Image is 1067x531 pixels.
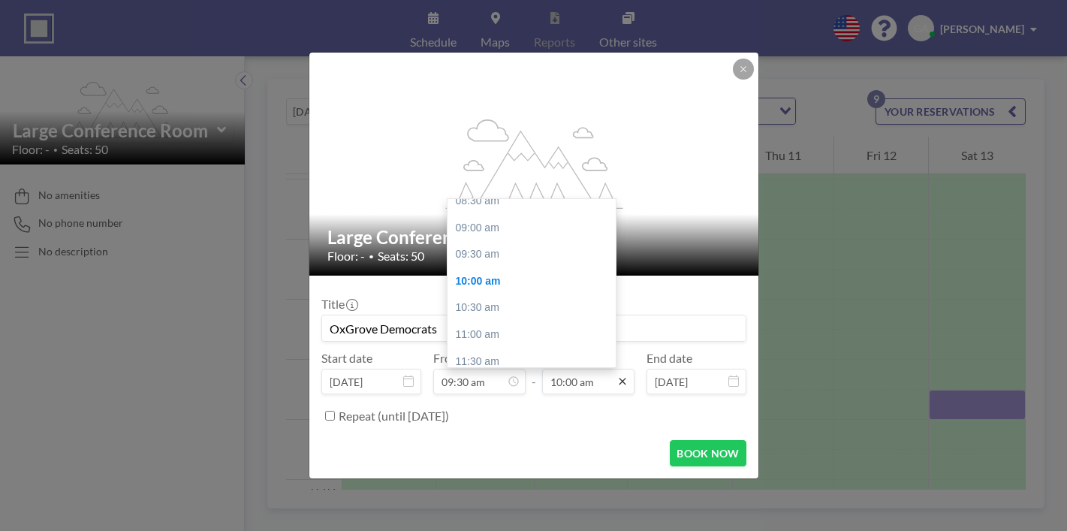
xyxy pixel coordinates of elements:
[647,351,692,366] label: End date
[433,351,461,366] label: From
[532,356,536,389] span: -
[448,188,616,215] div: 08:30 am
[670,440,746,466] button: BOOK NOW
[448,268,616,295] div: 10:00 am
[339,409,449,424] label: Repeat (until [DATE])
[321,297,357,312] label: Title
[448,294,616,321] div: 10:30 am
[327,226,742,249] h2: Large Conference Room
[448,241,616,268] div: 09:30 am
[445,118,622,208] g: flex-grow: 1.2;
[321,351,372,366] label: Start date
[448,348,616,376] div: 11:30 am
[327,249,365,264] span: Floor: -
[369,251,374,262] span: •
[322,315,746,341] input: Gerry's reservation
[448,321,616,348] div: 11:00 am
[448,215,616,242] div: 09:00 am
[378,249,424,264] span: Seats: 50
